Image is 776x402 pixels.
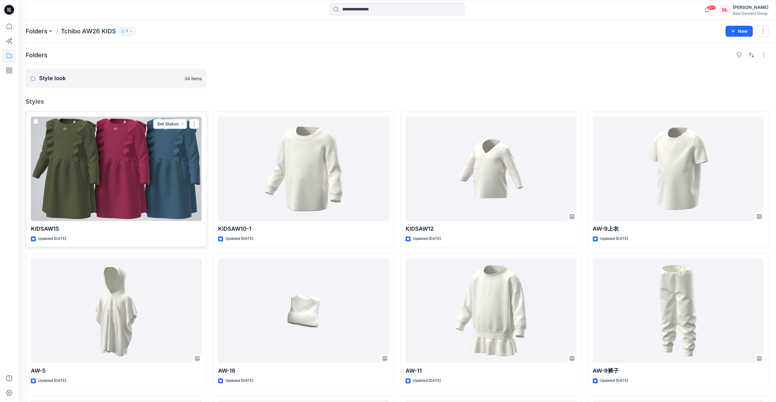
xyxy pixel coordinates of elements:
a: KIDSAW10-1 [218,117,389,221]
button: 7 [118,27,136,35]
p: Updated [DATE] [600,378,628,384]
p: KIDSAW10-1 [218,225,389,233]
p: 34 items [184,75,202,82]
p: Updated [DATE] [38,378,66,384]
div: Best Garment Group [733,11,768,16]
span: 99+ [707,5,716,10]
a: AW-5 [31,259,202,363]
a: AW-11 [406,259,576,363]
button: New [726,26,753,37]
p: KIDSAW12 [406,225,576,233]
p: AW-9裤子 [593,367,763,375]
p: KIDSAW15 [31,225,202,233]
a: Folders [26,27,47,35]
p: Style look [39,74,181,83]
p: AW-16 [218,367,389,375]
p: Updated [DATE] [225,236,253,242]
div: DL [719,4,730,15]
a: Style look34 items [26,69,207,88]
h4: Styles [26,98,769,105]
p: 7 [126,28,128,35]
p: Tchibo AW26 KIDS [61,27,116,35]
p: Updated [DATE] [413,236,441,242]
p: AW-11 [406,367,576,375]
a: KIDSAW12 [406,117,576,221]
a: AW-16 [218,259,389,363]
a: AW-9上衣 [593,117,763,221]
p: Updated [DATE] [413,378,441,384]
p: AW-5 [31,367,202,375]
p: AW-9上衣 [593,225,763,233]
h4: Folders [26,51,47,59]
a: KIDSAW15 [31,117,202,221]
a: AW-9裤子 [593,259,763,363]
p: Updated [DATE] [225,378,253,384]
div: [PERSON_NAME] [733,4,768,11]
p: Updated [DATE] [600,236,628,242]
p: Updated [DATE] [38,236,66,242]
